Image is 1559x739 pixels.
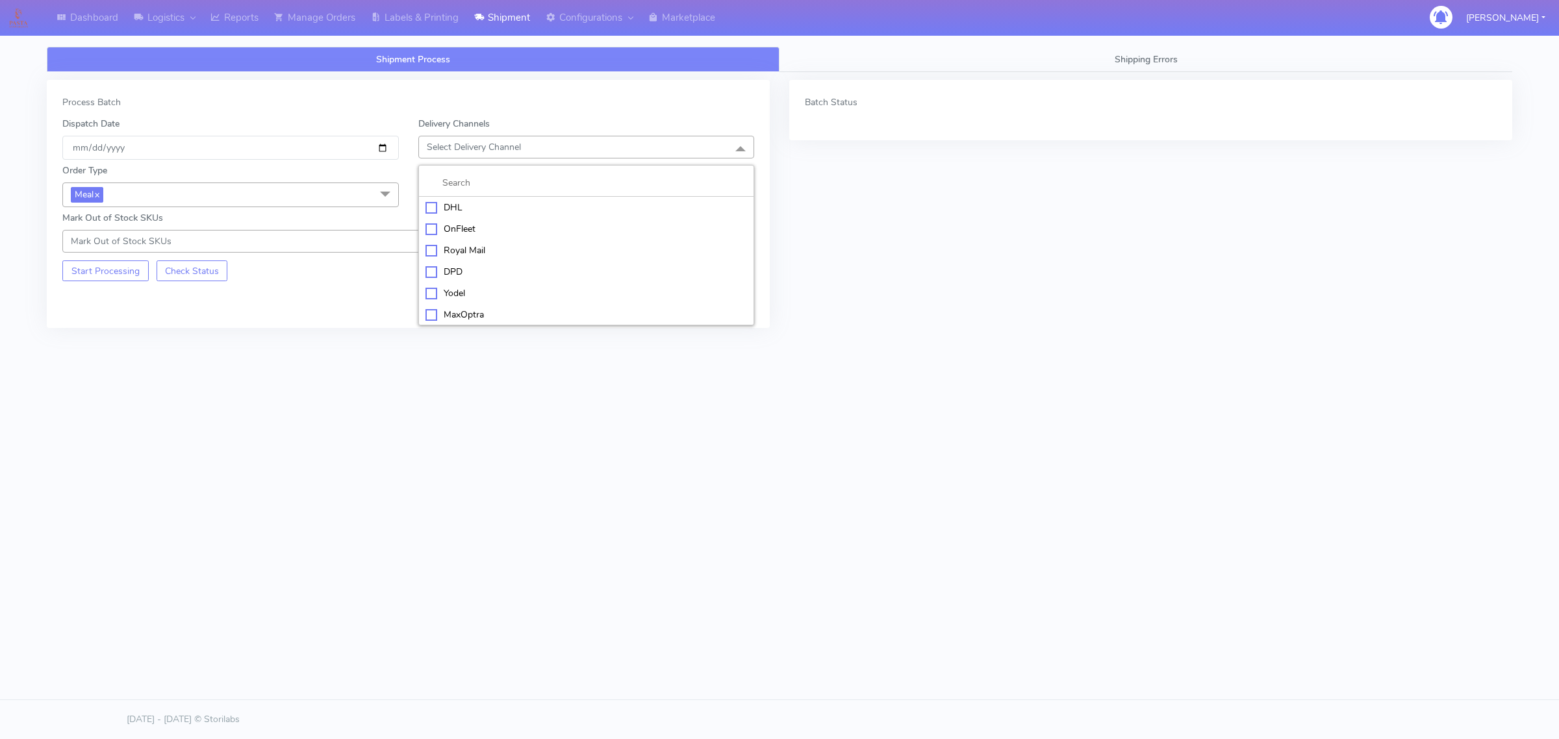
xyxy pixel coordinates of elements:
span: Meal [71,187,103,202]
div: DPD [425,265,748,279]
span: Select Delivery Channel [427,141,521,153]
ul: Tabs [47,47,1512,72]
label: Delivery Channels [418,117,490,131]
a: x [94,187,99,201]
div: DHL [425,201,748,214]
label: Dispatch Date [62,117,120,131]
button: Start Processing [62,260,149,281]
label: Box Size [418,164,453,177]
span: Shipment Process [376,53,450,66]
div: Royal Mail [425,244,748,257]
label: Mark Out of Stock SKUs [62,211,163,225]
div: MaxOptra [425,308,748,321]
button: Check Status [157,260,228,281]
input: multiselect-search [425,176,748,190]
span: Mark Out of Stock SKUs [71,235,171,247]
button: [PERSON_NAME] [1456,5,1555,31]
label: Order Type [62,164,107,177]
span: Shipping Errors [1115,53,1178,66]
div: Batch Status [805,95,1497,109]
div: OnFleet [425,222,748,236]
div: Yodel [425,286,748,300]
div: Process Batch [62,95,754,109]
